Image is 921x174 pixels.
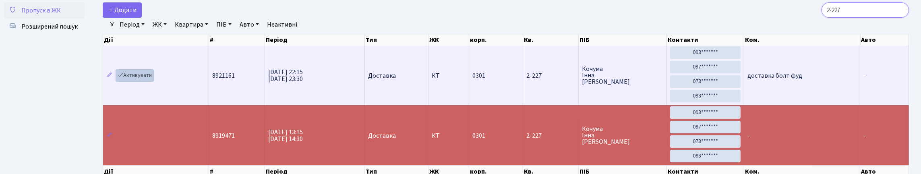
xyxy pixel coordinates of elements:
[863,71,866,80] span: -
[108,6,137,14] span: Додати
[212,71,235,80] span: 8921161
[21,22,78,31] span: Розширений пошук
[747,131,750,140] span: -
[116,69,154,82] a: Активувати
[579,34,667,46] th: ПІБ
[268,68,303,83] span: [DATE] 22:15 [DATE] 23:30
[667,34,744,46] th: Контакти
[472,131,485,140] span: 0301
[212,131,235,140] span: 8919471
[432,133,466,139] span: КТ
[4,19,85,35] a: Розширений пошук
[368,72,396,79] span: Доставка
[264,18,300,31] a: Неактивні
[365,34,428,46] th: Тип
[582,66,663,85] span: Кочума Інна [PERSON_NAME]
[744,34,860,46] th: Ком.
[472,71,485,80] span: 0301
[149,18,170,31] a: ЖК
[268,128,303,143] span: [DATE] 13:15 [DATE] 14:30
[469,34,523,46] th: корп.
[523,34,578,46] th: Кв.
[432,72,466,79] span: КТ
[582,126,663,145] span: Кочума Інна [PERSON_NAME]
[747,71,802,80] span: доставка болт фуд
[526,133,575,139] span: 2-227
[265,34,365,46] th: Період
[21,6,61,15] span: Пропуск в ЖК
[368,133,396,139] span: Доставка
[4,2,85,19] a: Пропуск в ЖК
[863,131,866,140] span: -
[428,34,469,46] th: ЖК
[116,18,148,31] a: Період
[822,2,909,18] input: Пошук...
[526,72,575,79] span: 2-227
[209,34,265,46] th: #
[103,2,142,18] a: Додати
[861,34,909,46] th: Авто
[236,18,262,31] a: Авто
[172,18,211,31] a: Квартира
[213,18,235,31] a: ПІБ
[103,34,209,46] th: Дії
